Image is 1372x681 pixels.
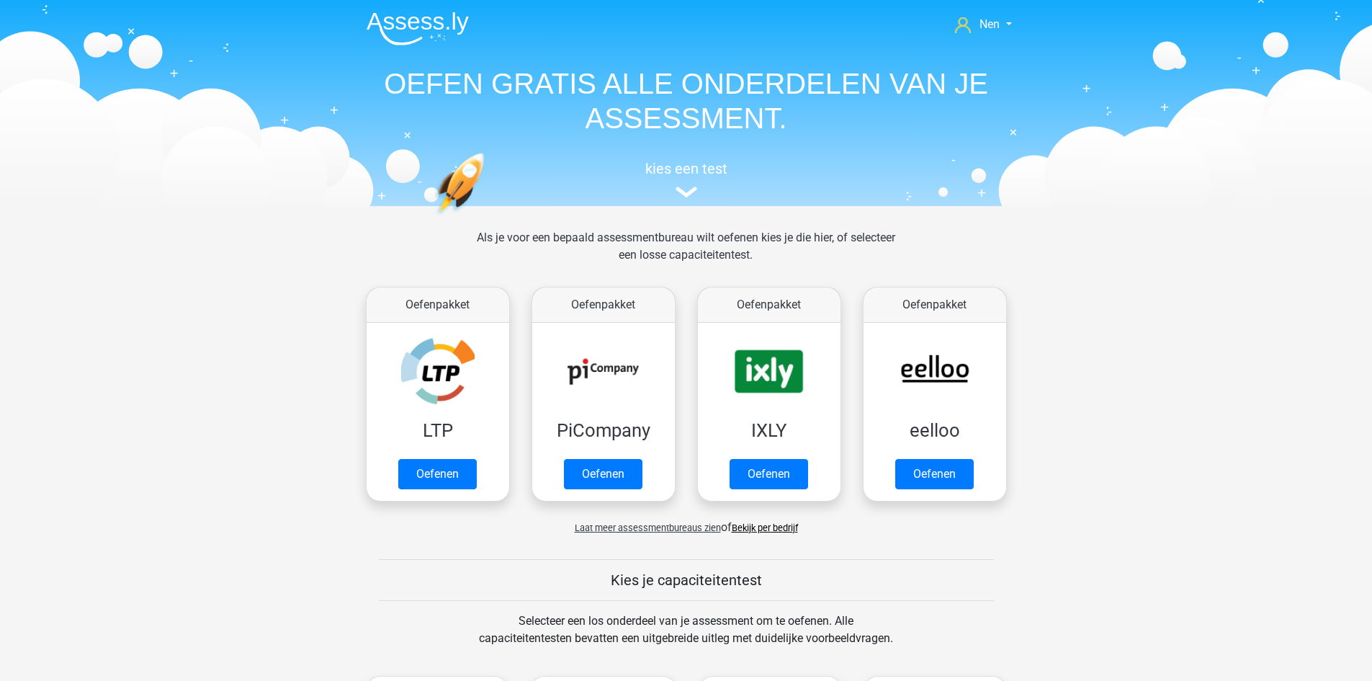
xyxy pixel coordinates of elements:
[398,459,477,489] a: Oefenen
[355,66,1018,135] h1: OEFEN GRATIS ALLE ONDERDELEN VAN JE ASSESSMENT.
[732,522,798,533] a: Bekijk per bedrijf
[949,16,1017,33] a: Nen
[434,153,540,283] img: oefenen
[367,12,469,45] img: Assessly
[730,459,808,489] a: Oefenen
[465,613,907,664] div: Selecteer een los onderdeel van je assessment om te oefenen. Alle capaciteitentesten bevatten een...
[379,571,994,589] h5: Kies je capaciteitentest
[355,160,1018,198] a: kies een test
[676,187,697,197] img: assessment
[979,17,1000,31] span: Nen
[355,507,1018,536] div: of
[895,459,974,489] a: Oefenen
[564,459,642,489] a: Oefenen
[465,229,907,281] div: Als je voor een bepaald assessmentbureau wilt oefenen kies je die hier, of selecteer een losse ca...
[575,522,721,533] span: Laat meer assessmentbureaus zien
[355,160,1018,177] h5: kies een test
